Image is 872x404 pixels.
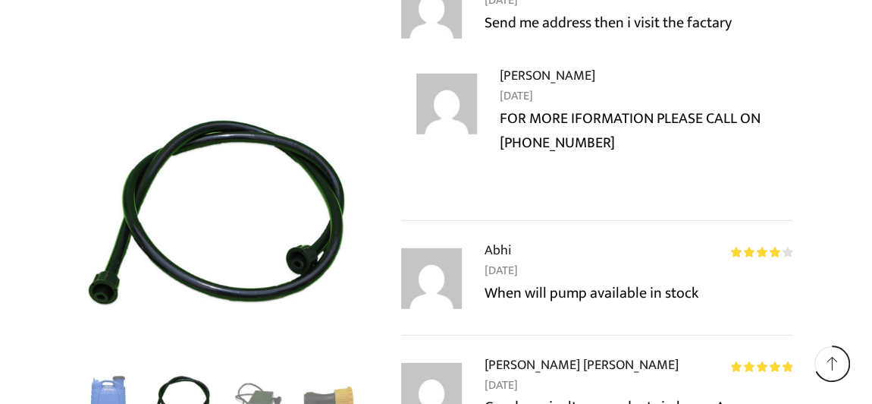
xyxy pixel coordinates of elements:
p: When will pump available in stock [485,281,792,305]
span: Rated out of 5 [731,247,780,257]
div: Rated 4 out of 5 [731,247,792,257]
time: [DATE] [485,261,792,281]
time: [DATE] [485,376,792,396]
strong: [PERSON_NAME] [500,65,595,87]
strong: Abhi [485,239,511,261]
strong: [PERSON_NAME] [PERSON_NAME] [485,354,679,376]
div: 2 / 8 [80,77,363,361]
img: Heera-Gold-Eco-1 [80,77,363,361]
span: Rated out of 5 [731,361,792,372]
time: [DATE] [500,87,792,106]
div: Rated 5 out of 5 [731,361,792,372]
p: FOR MORE IFORMATION PLEASE CALL ON [PHONE_NUMBER] [500,106,792,155]
p: Send me address then i visit the factary [485,11,792,35]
